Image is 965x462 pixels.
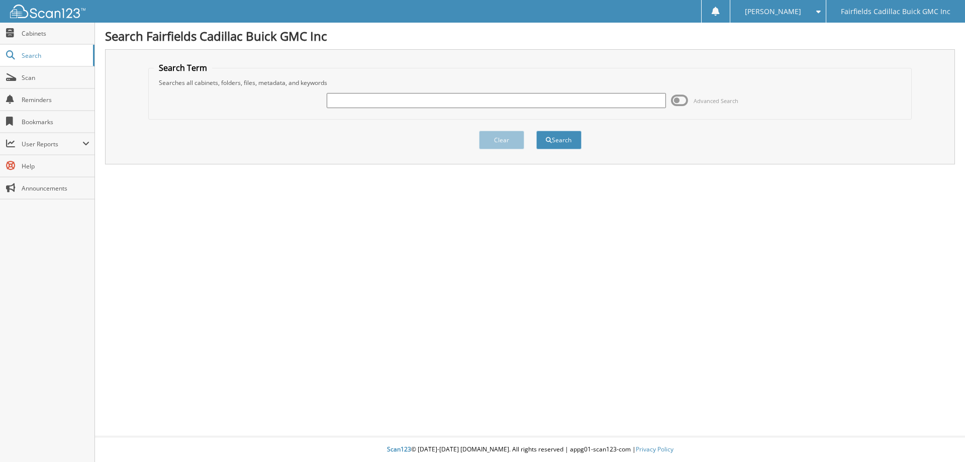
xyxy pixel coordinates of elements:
[22,51,88,60] span: Search
[22,29,89,38] span: Cabinets
[95,437,965,462] div: © [DATE]-[DATE] [DOMAIN_NAME]. All rights reserved | appg01-scan123-com |
[154,62,212,73] legend: Search Term
[479,131,524,149] button: Clear
[387,445,411,453] span: Scan123
[22,162,89,170] span: Help
[22,184,89,193] span: Announcements
[536,131,582,149] button: Search
[154,78,907,87] div: Searches all cabinets, folders, files, metadata, and keywords
[694,97,738,105] span: Advanced Search
[10,5,85,18] img: scan123-logo-white.svg
[915,414,965,462] iframe: Chat Widget
[22,118,89,126] span: Bookmarks
[22,140,82,148] span: User Reports
[636,445,673,453] a: Privacy Policy
[745,9,801,15] span: [PERSON_NAME]
[841,9,950,15] span: Fairfields Cadillac Buick GMC Inc
[22,73,89,82] span: Scan
[105,28,955,44] h1: Search Fairfields Cadillac Buick GMC Inc
[22,96,89,104] span: Reminders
